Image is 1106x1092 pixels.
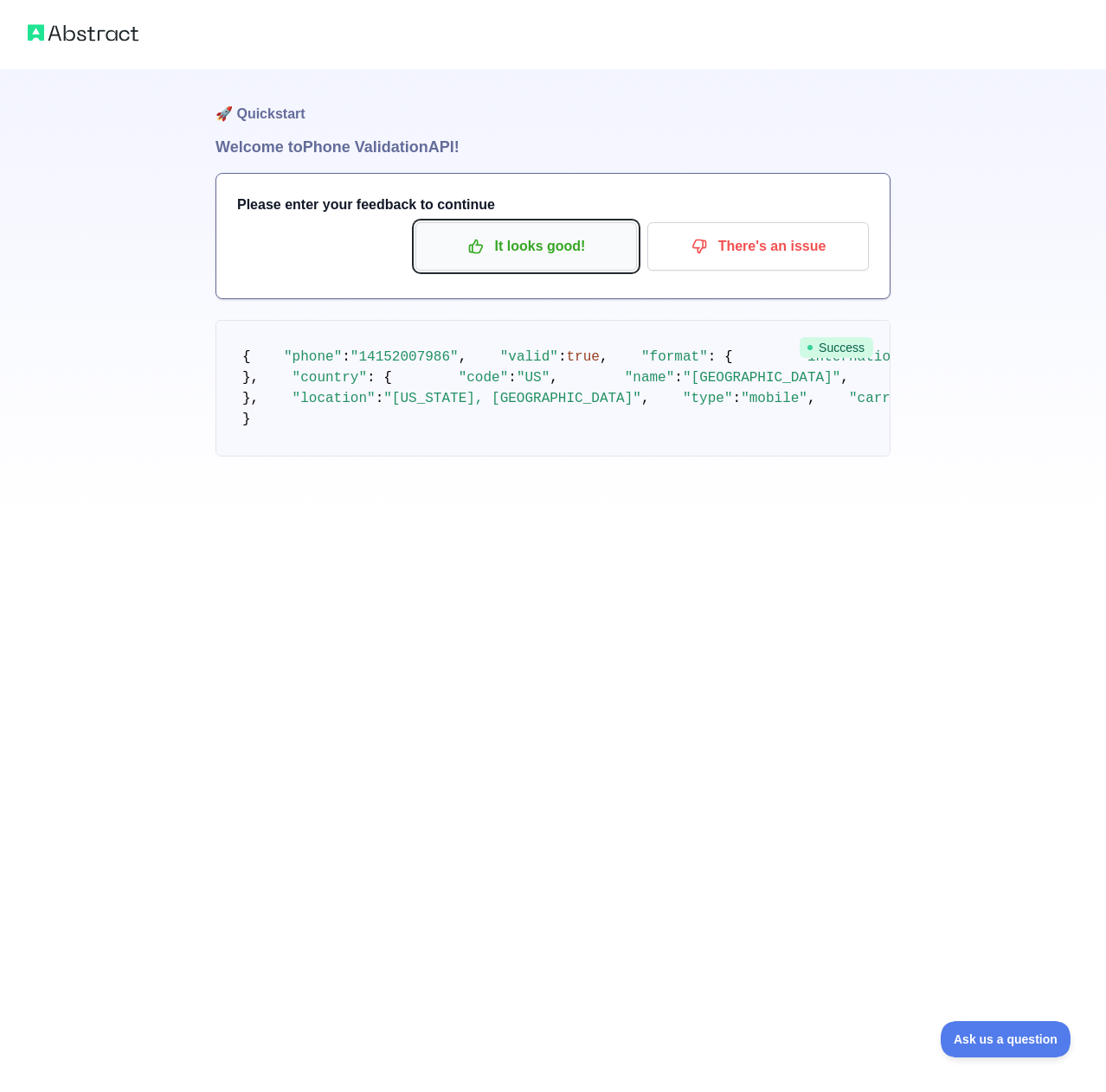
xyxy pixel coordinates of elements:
span: Success [800,337,873,358]
span: "[GEOGRAPHIC_DATA]" [683,370,840,386]
span: : [508,370,517,386]
span: "code" [459,370,509,386]
span: true [567,349,600,365]
span: "US" [517,370,550,386]
h3: Please enter your feedback to continue [237,195,869,215]
span: , [840,370,849,386]
span: , [641,391,650,406]
span: , [550,370,558,386]
p: There's an issue [660,232,856,261]
span: "mobile" [741,391,807,406]
span: "carrier" [849,391,923,406]
span: "name" [625,370,675,386]
span: "[US_STATE], [GEOGRAPHIC_DATA]" [383,391,641,406]
span: , [459,349,467,365]
span: "location" [293,391,376,406]
h1: Welcome to Phone Validation API! [215,135,891,159]
span: "valid" [500,349,558,365]
img: Abstract logo [28,21,138,45]
span: : [342,349,350,365]
button: There's an issue [647,222,869,271]
span: , [600,349,608,365]
span: "country" [293,370,367,386]
button: It looks good! [415,222,637,271]
h1: 🚀 Quickstart [215,69,891,135]
iframe: Toggle Customer Support [941,1021,1071,1057]
span: : { [367,370,392,386]
span: : [376,391,384,406]
span: : [733,391,742,406]
span: : [674,370,683,386]
span: "type" [683,391,733,406]
span: "phone" [284,349,342,365]
span: "format" [641,349,708,365]
p: It looks good! [428,232,624,261]
span: "14152007986" [350,349,459,365]
span: "international" [799,349,923,365]
span: , [807,391,816,406]
span: : [558,349,567,365]
span: : { [708,349,733,365]
span: { [242,349,251,365]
